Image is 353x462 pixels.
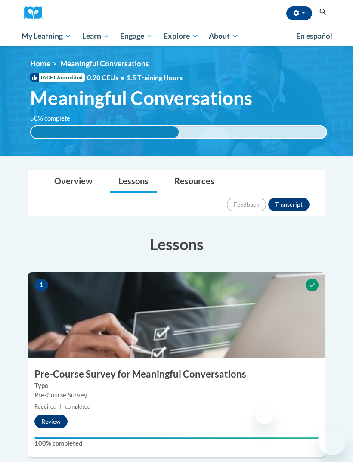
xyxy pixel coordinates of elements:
span: completed [65,403,90,410]
iframe: Button to launch messaging window [319,428,346,455]
span: IACET Accredited [30,73,85,82]
button: Transcript [268,198,310,211]
h3: Lessons [28,233,325,255]
button: Search [316,7,329,17]
span: Learn [82,31,109,41]
button: Account Settings [286,6,312,20]
div: Pre-Course Survey [34,391,319,400]
span: Engage [120,31,152,41]
button: Feedback [227,198,266,211]
a: Resources [166,171,223,193]
span: | [60,403,62,410]
div: 50% complete [31,126,179,138]
label: 100% completed [34,439,319,448]
a: Lessons [110,171,157,193]
a: En español [291,27,338,45]
a: Overview [46,171,101,193]
img: Course Image [28,272,325,358]
span: Meaningful Conversations [30,87,252,109]
label: 50% complete [30,114,80,123]
span: My Learning [22,31,71,41]
span: Required [34,403,56,410]
span: Explore [164,31,198,41]
h3: Pre-Course Survey for Meaningful Conversations [28,368,325,381]
a: Home [30,59,50,68]
label: Type [34,381,319,391]
a: Learn [77,26,115,46]
button: Review [34,415,68,428]
span: 1.5 Training Hours [127,73,183,81]
span: About [209,31,238,41]
a: My Learning [16,26,77,46]
span: • [121,73,124,81]
iframe: Close message [256,407,273,424]
a: Explore [158,26,204,46]
span: 0.20 CEUs [87,73,127,82]
span: En español [296,31,332,40]
div: Your progress [34,437,319,439]
a: Cox Campus [24,6,50,20]
img: Logo brand [24,6,50,20]
a: About [204,26,244,46]
div: Main menu [15,26,338,46]
span: Meaningful Conversations [60,59,149,68]
span: 1 [34,279,48,291]
a: Engage [115,26,158,46]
